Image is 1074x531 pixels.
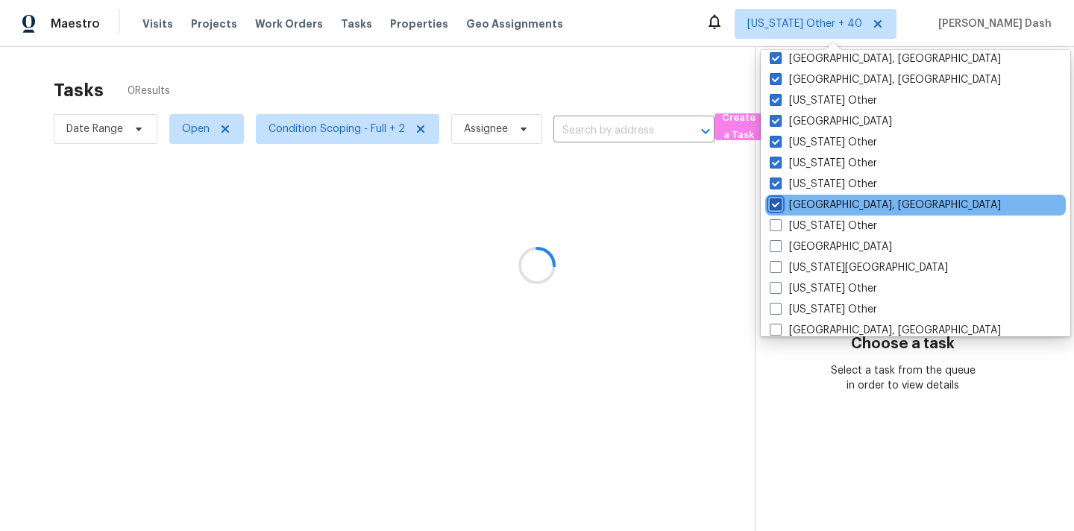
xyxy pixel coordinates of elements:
label: [US_STATE] Other [770,93,877,108]
label: [GEOGRAPHIC_DATA], [GEOGRAPHIC_DATA] [770,51,1001,66]
label: [US_STATE] Other [770,156,877,171]
label: [GEOGRAPHIC_DATA], [GEOGRAPHIC_DATA] [770,323,1001,338]
label: [US_STATE] Other [770,302,877,317]
label: [GEOGRAPHIC_DATA], [GEOGRAPHIC_DATA] [770,198,1001,213]
label: [GEOGRAPHIC_DATA] [770,239,892,254]
label: [US_STATE] Other [770,281,877,296]
label: [GEOGRAPHIC_DATA], [GEOGRAPHIC_DATA] [770,72,1001,87]
label: [US_STATE] Other [770,177,877,192]
label: [GEOGRAPHIC_DATA] [770,114,892,129]
label: [US_STATE] Other [770,219,877,233]
label: [US_STATE][GEOGRAPHIC_DATA] [770,260,948,275]
label: [US_STATE] Other [770,135,877,150]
